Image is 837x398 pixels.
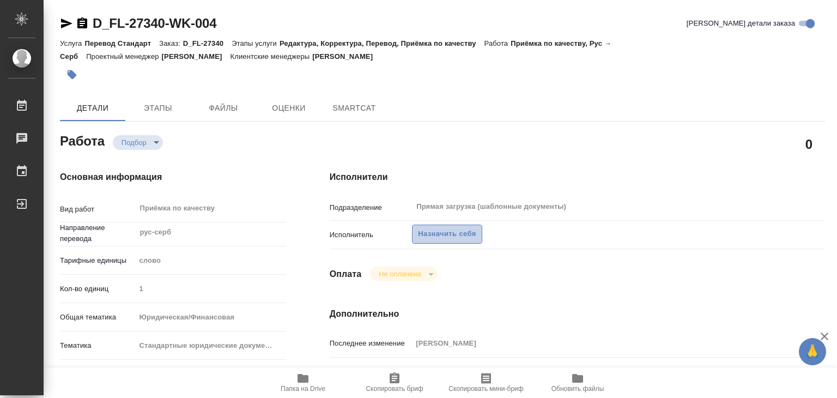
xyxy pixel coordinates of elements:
[118,138,150,147] button: Подбор
[197,101,250,115] span: Файлы
[66,101,119,115] span: Детали
[93,16,216,31] a: D_FL-27340-WK-004
[328,101,380,115] span: SmartCat
[551,385,604,393] span: Обновить файлы
[312,52,381,61] p: [PERSON_NAME]
[687,18,795,29] span: [PERSON_NAME] детали заказа
[448,385,523,393] span: Скопировать мини-бриф
[375,269,424,279] button: Не оплачена
[86,52,161,61] p: Проектный менеджер
[231,52,313,61] p: Клиентские менеджеры
[799,338,826,365] button: 🙏
[60,340,135,351] p: Тематика
[183,39,232,47] p: D_FL-27340
[805,135,812,153] h2: 0
[418,228,476,240] span: Назначить себя
[113,135,163,150] div: Подбор
[330,202,413,213] p: Подразделение
[349,367,440,398] button: Скопировать бриф
[162,52,231,61] p: [PERSON_NAME]
[135,251,286,270] div: слово
[159,39,183,47] p: Заказ:
[412,335,784,351] input: Пустое поле
[280,39,484,47] p: Редактура, Корректура, Перевод, Приёмка по качеству
[370,267,437,281] div: Подбор
[76,17,89,30] button: Скопировать ссылку
[330,338,413,349] p: Последнее изменение
[60,17,73,30] button: Скопировать ссылку для ЯМессенджера
[232,39,280,47] p: Этапы услуги
[330,268,362,281] h4: Оплата
[135,308,286,327] div: Юридическая/Финансовая
[330,171,825,184] h4: Исполнители
[135,281,286,297] input: Пустое поле
[60,39,84,47] p: Услуга
[412,364,784,382] textarea: под нот
[135,336,286,355] div: Стандартные юридические документы, договоры, уставы
[60,284,135,294] p: Кол-во единиц
[330,307,825,321] h4: Дополнительно
[366,385,423,393] span: Скопировать бриф
[60,171,286,184] h4: Основная информация
[84,39,159,47] p: Перевод Стандарт
[60,255,135,266] p: Тарифные единицы
[330,230,413,240] p: Исполнитель
[484,39,511,47] p: Работа
[60,204,135,215] p: Вид работ
[412,225,482,244] button: Назначить себя
[263,101,315,115] span: Оценки
[60,130,105,150] h2: Работа
[132,101,184,115] span: Этапы
[60,222,135,244] p: Направление перевода
[532,367,623,398] button: Обновить файлы
[60,312,135,323] p: Общая тематика
[257,367,349,398] button: Папка на Drive
[803,340,822,363] span: 🙏
[60,63,84,87] button: Добавить тэг
[440,367,532,398] button: Скопировать мини-бриф
[281,385,325,393] span: Папка на Drive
